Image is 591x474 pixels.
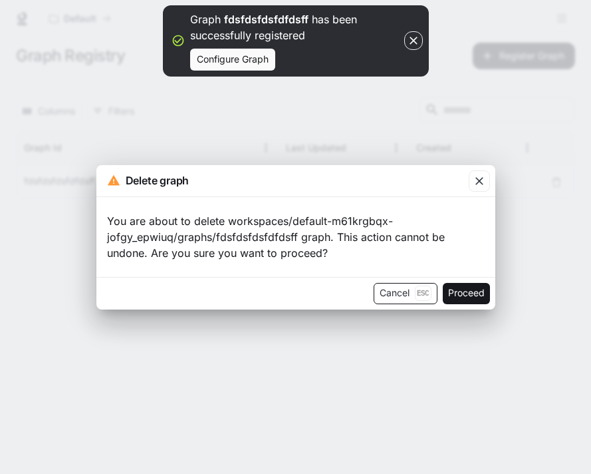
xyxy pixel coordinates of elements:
[107,202,485,272] pre: You are about to delete workspaces/default-m61krgbqx-jofgy_epwiuq/graphs/fdsfdsfdsfdfdsff graph. ...
[224,13,308,26] p: fdsfdsfdsfdfdsff
[443,283,490,304] button: Proceed
[190,11,402,43] p: Graph has been successfully registered
[190,49,275,71] button: Configure Graph
[415,286,431,300] p: Esc
[374,283,437,304] button: CancelEsc
[126,172,189,188] p: Delete graph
